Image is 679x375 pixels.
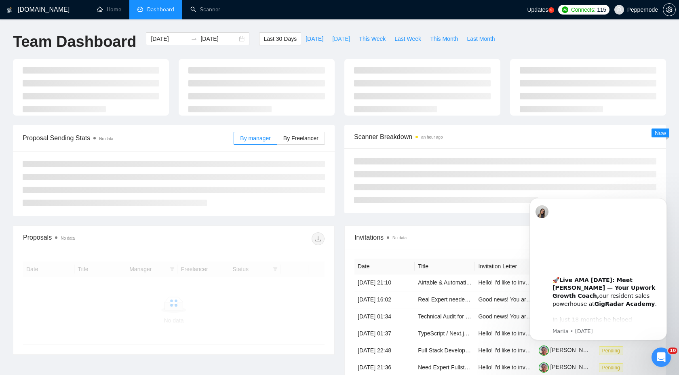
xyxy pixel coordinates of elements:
[548,7,554,13] a: 5
[597,5,606,14] span: 115
[35,142,143,149] p: Message from Mariia, sent 1w ago
[190,6,220,13] a: searchScanner
[97,6,121,13] a: homeHome
[418,296,510,303] a: Real Expert needed for P2P Protocol
[663,6,676,13] a: setting
[418,364,645,371] a: Need Expert Fullstack Dev for Betting Platform– Platform – API + AI Integration + Test Bots
[49,138,76,145] b: $800 K+
[191,36,197,42] span: swap-right
[35,91,138,113] b: Live AMA [DATE]: Meet [PERSON_NAME] — Your Upwork Growth Coach,
[415,342,475,359] td: Full Stack Developer Needed: Supabase Security, Bug Fixes, and Code Cleanup
[200,34,237,43] input: End date
[539,362,549,373] img: c1swG_HredvhpFoT3M_tNODbFuZyIecQyZno-5EQIO2altt1HIwt4yKxr3jeLDSd6a
[467,34,495,43] span: Last Month
[394,34,421,43] span: Last Week
[616,7,622,13] span: user
[599,364,626,371] a: Pending
[354,325,415,342] td: [DATE] 01:37
[354,308,415,325] td: [DATE] 01:34
[354,259,415,274] th: Date
[328,32,354,45] button: [DATE]
[415,308,475,325] td: Technical Audit for Marketing Hub (Flask/React/PostgreSQL)
[7,4,13,17] img: logo
[415,291,475,308] td: Real Expert needed for P2P Protocol
[354,32,390,45] button: This Week
[571,5,595,14] span: Connects:
[390,32,426,45] button: Last Week
[13,32,136,51] h1: Team Dashboard
[137,6,143,12] span: dashboard
[306,34,323,43] span: [DATE]
[550,8,552,12] text: 5
[462,32,499,45] button: Last Month
[418,279,662,286] a: Airtable & Automation Architect for DTC Subscription Backend (Physical Product / Grow-to-Order)
[421,135,443,139] time: an hour ago
[61,236,75,240] span: No data
[655,130,666,136] span: New
[99,137,113,141] span: No data
[599,363,623,372] span: Pending
[418,330,660,337] a: TypeScript / Next.js developer to help us eliminate all ESLint warnings in a working CRM project.
[415,274,475,291] td: Airtable & Automation Architect for DTC Subscription Backend (Physical Product / Grow-to-Order)
[426,32,462,45] button: This Month
[663,6,675,13] span: setting
[354,274,415,291] td: [DATE] 21:10
[392,236,407,240] span: No data
[517,186,679,353] iframe: Intercom notifications message
[23,232,174,245] div: Proposals
[430,34,458,43] span: This Month
[652,348,671,367] iframe: Intercom live chat
[147,6,174,13] span: Dashboard
[151,34,188,43] input: Start date
[415,325,475,342] td: TypeScript / Next.js developer to help us eliminate all ESLint warnings in a working CRM project.
[418,347,620,354] a: Full Stack Developer Needed: Supabase Security, Bug Fixes, and Code Cleanup
[77,115,138,121] b: GigRadar Academy
[23,133,234,143] span: Proposal Sending Stats
[663,3,676,16] button: setting
[415,259,475,274] th: Title
[332,34,350,43] span: [DATE]
[359,34,386,43] span: This Week
[283,135,318,141] span: By Freelancer
[418,313,570,320] a: Technical Audit for Marketing Hub (Flask/React/PostgreSQL)
[475,259,535,274] th: Invitation Letter
[599,347,626,354] a: Pending
[191,36,197,42] span: to
[354,232,656,242] span: Invitations
[668,348,677,354] span: 10
[354,132,656,142] span: Scanner Breakdown
[527,6,548,13] span: Updates
[301,32,328,45] button: [DATE]
[35,82,143,177] div: 🚀 our resident sales powerhouse at . In just 18 months he helped drive in Upwork revenue and now ...
[354,342,415,359] td: [DATE] 22:48
[264,34,297,43] span: Last 30 Days
[354,291,415,308] td: [DATE] 16:02
[562,6,568,13] img: upwork-logo.png
[240,135,270,141] span: By manager
[539,364,597,370] a: [PERSON_NAME]
[259,32,301,45] button: Last 30 Days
